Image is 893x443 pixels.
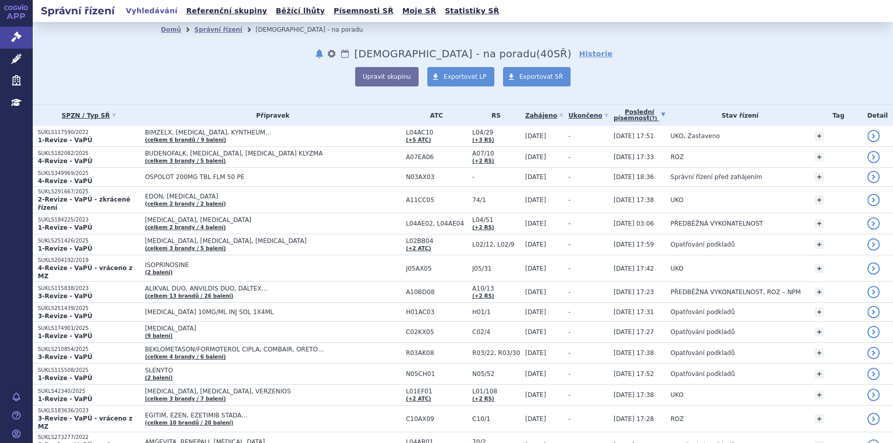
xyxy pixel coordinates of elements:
span: - [569,415,571,423]
strong: 1-Revize - VaPÚ [38,333,92,340]
span: A07EA06 [406,153,467,161]
a: + [815,287,824,297]
a: Exportovat LP [427,67,494,86]
span: [DATE] [525,289,546,296]
a: (+3 RS) [472,137,494,143]
p: SUKLS183636/2023 [38,407,140,414]
span: J05AX05 [406,265,467,272]
span: Opatřování podkladů [670,308,735,316]
a: (+2 RS) [472,396,494,402]
span: [DATE] [525,173,546,181]
p: SUKLS349969/2025 [38,170,140,177]
p: SUKLS273277/2022 [38,434,140,441]
a: + [815,307,824,317]
span: A07/10 [472,150,520,157]
span: [DATE] [525,415,546,423]
a: + [815,240,824,249]
a: + [815,131,824,141]
a: SPZN / Typ SŘ [38,108,140,123]
span: [MEDICAL_DATA], [MEDICAL_DATA], VERZENIOS [145,388,401,395]
button: Upravit skupinu [355,67,419,86]
a: Lhůty [340,48,350,60]
span: [DATE] 17:38 [614,391,654,398]
span: [DATE] 17:27 [614,328,654,336]
strong: 3-Revize - VaPÚ [38,313,92,320]
a: (celkem 10 brandů / 20 balení) [145,420,233,426]
span: N03AX03 [406,173,467,181]
a: Referenční skupiny [183,4,270,18]
span: Správní řízení před zahájením [670,173,762,181]
a: detail [867,286,880,298]
span: L04AE02, L04AE04 [406,220,467,227]
span: SLENYTO [145,367,401,374]
a: (2 balení) [145,375,172,381]
span: - [569,308,571,316]
p: SUKLS251426/2025 [38,237,140,245]
a: detail [867,347,880,359]
span: - [569,265,571,272]
span: H01AC03 [406,308,467,316]
span: C02/4 [472,328,520,336]
a: Správní řízení [194,26,243,33]
span: [DATE] [525,391,546,398]
a: detail [867,194,880,206]
strong: 1-Revize - VaPÚ [38,137,92,144]
span: J05/31 [472,265,520,272]
span: EDON, [MEDICAL_DATA] [145,193,401,200]
a: + [815,172,824,182]
th: Přípravek [140,105,401,126]
span: - [569,370,571,378]
a: Písemnosti SŘ [331,4,397,18]
span: PŘEDBĚŽNÁ VYKONATELNOST, ROZ – NPM [670,289,801,296]
a: detail [867,389,880,401]
p: SUKLS291667/2025 [38,188,140,195]
a: + [815,327,824,337]
span: UKO [670,196,683,204]
a: + [815,195,824,205]
th: RS [467,105,520,126]
span: [DATE] 17:38 [614,196,654,204]
span: [DATE] 17:31 [614,308,654,316]
span: [DATE] [525,132,546,140]
span: PŘEDBĚŽNÁ VYKONATELNOST [670,220,763,227]
span: [DATE] 17:28 [614,415,654,423]
span: [DATE] [525,265,546,272]
a: + [815,390,824,400]
span: - [569,349,571,357]
span: BUDENOFALK, [MEDICAL_DATA], [MEDICAL_DATA] KLYZMA [145,150,401,157]
a: Domů [161,26,181,33]
th: Stav řízení [665,105,810,126]
th: ATC [401,105,467,126]
a: detail [867,151,880,163]
span: EGITIM, EZEN, EZETIMIB STADA… [145,412,401,419]
strong: 1-Revize - VaPÚ [38,395,92,403]
span: [MEDICAL_DATA], [MEDICAL_DATA] [145,216,401,224]
strong: 1-Revize - VaPÚ [38,224,92,231]
a: detail [867,368,880,380]
span: Opatřování podkladů [670,241,735,248]
span: [DATE] 17:23 [614,289,654,296]
span: [DATE] [525,349,546,357]
span: A10BD08 [406,289,467,296]
span: C10/1 [472,415,520,423]
span: [DATE] [525,153,546,161]
th: Detail [862,105,893,126]
span: Exportovat LP [444,73,487,80]
a: detail [867,171,880,183]
span: [MEDICAL_DATA] 10MG/ML INJ SOL 1X4ML [145,308,401,316]
a: (celkem 3 brandy / 5 balení) [145,158,226,164]
span: - [569,132,571,140]
a: + [815,369,824,379]
span: L04/51 [472,216,520,224]
span: OSPOLOT 200MG TBL FLM 50 PE [145,173,401,181]
span: [DATE] [525,241,546,248]
a: detail [867,130,880,142]
span: N05CH01 [406,370,467,378]
span: - [569,328,571,336]
a: detail [867,238,880,251]
span: [MEDICAL_DATA], [MEDICAL_DATA], [MEDICAL_DATA] [145,237,401,245]
span: ROZ [670,153,684,161]
span: [DATE] 17:52 [614,370,654,378]
span: H01/1 [472,308,520,316]
a: Ukončeno [569,108,608,123]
